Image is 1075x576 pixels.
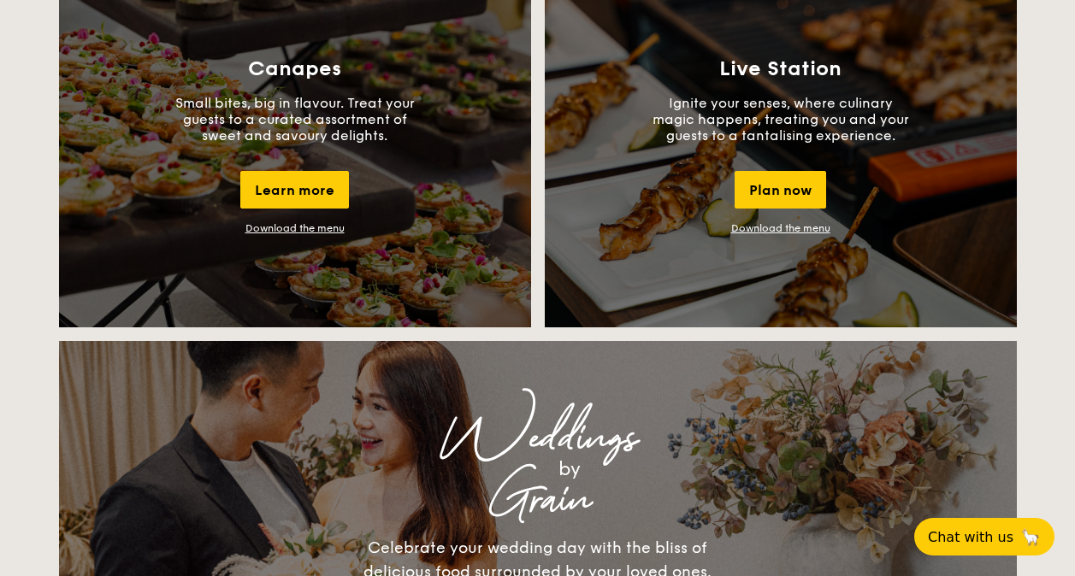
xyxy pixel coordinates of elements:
div: Grain [210,485,866,515]
h3: Canapes [248,57,341,81]
div: Weddings [210,423,866,454]
a: Download the menu [245,222,345,234]
h3: Live Station [719,57,842,81]
div: Plan now [735,171,826,209]
p: Small bites, big in flavour. Treat your guests to a curated assortment of sweet and savoury delig... [167,95,423,144]
p: Ignite your senses, where culinary magic happens, treating you and your guests to a tantalising e... [653,95,909,144]
div: by [273,454,866,485]
button: Chat with us🦙 [914,518,1054,555]
div: Learn more [240,171,349,209]
a: Download the menu [731,222,830,234]
span: 🦙 [1020,527,1041,547]
span: Chat with us [928,529,1013,545]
